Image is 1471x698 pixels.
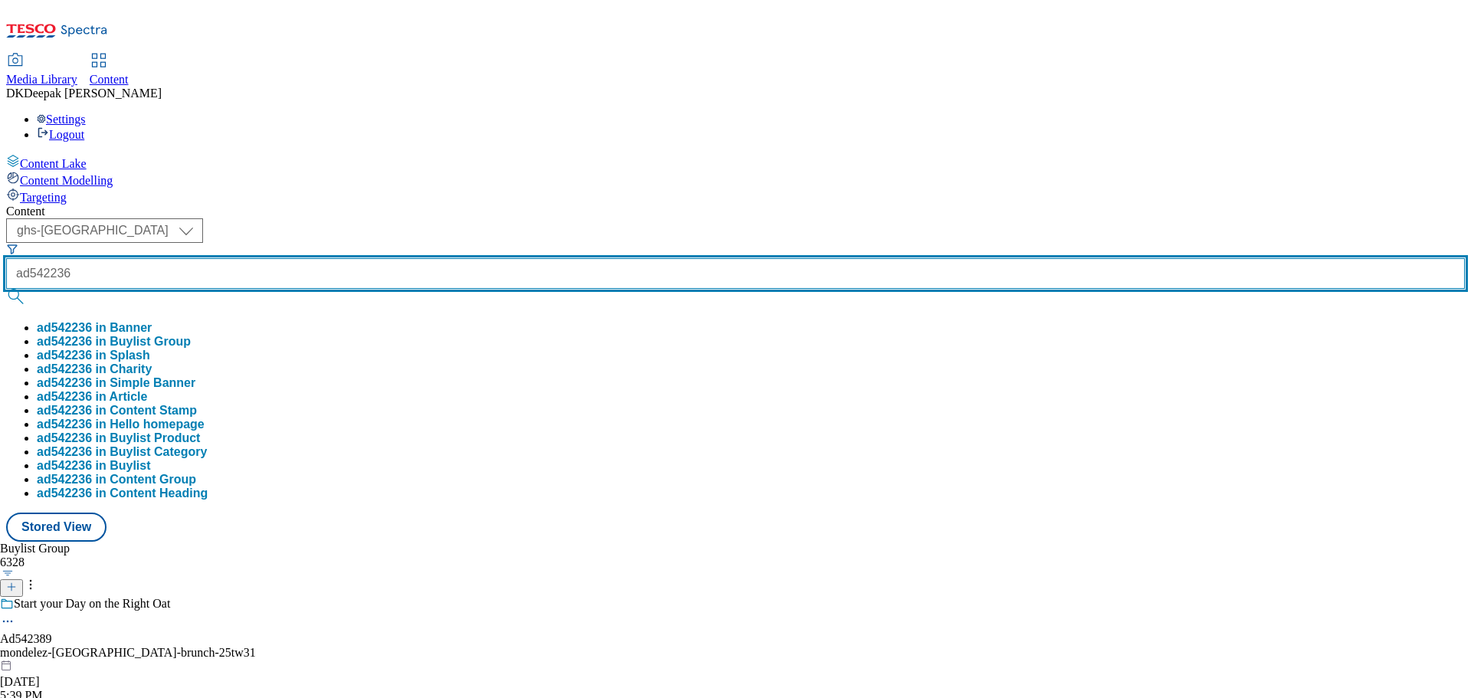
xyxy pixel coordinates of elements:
[37,404,197,418] button: ad542236 in Content Stamp
[6,154,1465,171] a: Content Lake
[14,597,170,611] div: Start your Day on the Right Oat
[110,404,197,417] span: Content Stamp
[6,258,1465,289] input: Search
[37,390,147,404] button: ad542236 in Article
[37,113,86,126] a: Settings
[37,335,191,349] div: ad542236 in
[37,445,207,459] button: ad542236 in Buylist Category
[37,349,150,362] button: ad542236 in Splash
[6,205,1465,218] div: Content
[110,418,205,431] span: Hello homepage
[37,487,208,500] button: ad542236 in Content Heading
[37,128,84,141] a: Logout
[110,335,191,348] span: Buylist Group
[37,418,205,431] div: ad542236 in
[6,188,1465,205] a: Targeting
[90,73,129,86] span: Content
[37,362,152,376] button: ad542236 in Charity
[6,87,24,100] span: DK
[20,191,67,204] span: Targeting
[37,459,151,473] button: ad542236 in Buylist
[37,335,191,349] button: ad542236 in Buylist Group
[37,321,152,335] button: ad542236 in Banner
[110,459,150,472] span: Buylist
[6,243,18,255] svg: Search Filters
[6,513,106,542] button: Stored View
[37,473,196,487] button: ad542236 in Content Group
[24,87,162,100] span: Deepak [PERSON_NAME]
[6,171,1465,188] a: Content Modelling
[37,418,205,431] button: ad542236 in Hello homepage
[6,54,77,87] a: Media Library
[37,376,195,390] button: ad542236 in Simple Banner
[37,431,200,445] button: ad542236 in Buylist Product
[37,459,151,473] div: ad542236 in
[90,54,129,87] a: Content
[6,73,77,86] span: Media Library
[37,404,197,418] div: ad542236 in
[20,157,87,170] span: Content Lake
[20,174,113,187] span: Content Modelling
